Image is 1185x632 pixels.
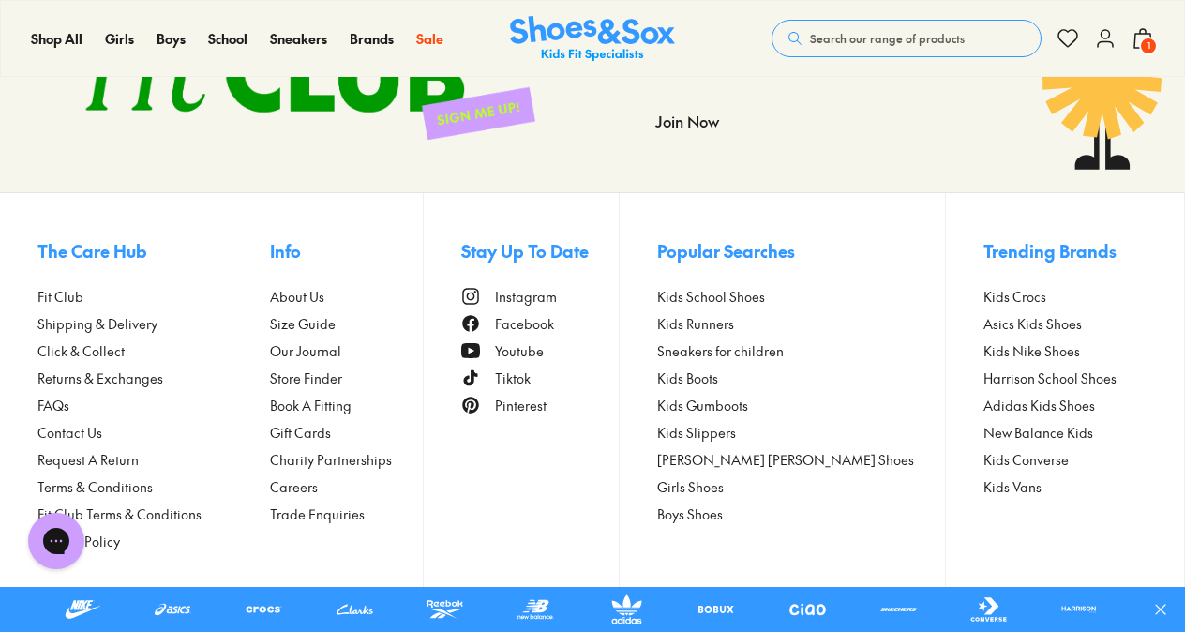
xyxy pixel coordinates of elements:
[270,477,422,497] a: Careers
[37,287,232,307] a: Fit Club
[495,314,554,334] span: Facebook
[105,29,134,49] a: Girls
[983,238,1117,263] span: Trending Brands
[461,341,619,361] a: Youtube
[495,341,544,361] span: Youtube
[1139,37,1158,55] span: 1
[655,100,719,142] button: Join Now
[510,16,675,62] img: SNS_Logo_Responsive.svg
[37,450,139,470] span: Request A Return
[31,29,82,49] a: Shop All
[657,477,724,497] span: Girls Shoes
[270,231,422,272] button: Info
[270,396,422,415] a: Book A Fitting
[461,287,619,307] a: Instagram
[772,20,1042,57] button: Search our range of products
[983,287,1046,307] span: Kids Crocs
[495,396,547,415] span: Pinterest
[270,396,352,415] span: Book A Fitting
[983,423,1093,443] span: New Balance Kids
[461,314,619,334] a: Facebook
[657,477,944,497] a: Girls Shoes
[810,30,965,47] span: Search our range of products
[657,231,944,272] button: Popular Searches
[105,29,134,48] span: Girls
[983,396,1095,415] span: Adidas Kids Shoes
[983,231,1147,272] button: Trending Brands
[657,314,734,334] span: Kids Runners
[37,504,202,524] span: Fit Club Terms & Conditions
[495,369,531,388] span: Tiktok
[350,29,394,48] span: Brands
[416,29,443,49] a: Sale
[657,504,723,524] span: Boys Shoes
[270,314,422,334] a: Size Guide
[270,504,365,524] span: Trade Enquiries
[270,450,392,470] span: Charity Partnerships
[657,369,944,388] a: Kids Boots
[157,29,186,48] span: Boys
[657,450,914,470] span: [PERSON_NAME] [PERSON_NAME] Shoes
[270,423,422,443] a: Gift Cards
[657,423,736,443] span: Kids Slippers
[983,369,1147,388] a: Harrison School Shoes
[461,231,619,272] button: Stay Up To Date
[37,341,125,361] span: Click & Collect
[37,314,232,334] a: Shipping & Delivery
[270,29,327,49] a: Sneakers
[270,238,301,263] span: Info
[270,477,318,497] span: Careers
[37,532,232,551] a: Privacy Policy
[983,477,1147,497] a: Kids Vans
[657,369,718,388] span: Kids Boots
[983,369,1117,388] span: Harrison School Shoes
[983,450,1069,470] span: Kids Converse
[270,369,422,388] a: Store Finder
[37,369,232,388] a: Returns & Exchanges
[37,450,232,470] a: Request A Return
[270,314,336,334] span: Size Guide
[983,287,1147,307] a: Kids Crocs
[657,450,944,470] a: [PERSON_NAME] [PERSON_NAME] Shoes
[31,29,82,48] span: Shop All
[657,504,944,524] a: Boys Shoes
[270,450,422,470] a: Charity Partnerships
[157,29,186,49] a: Boys
[461,369,619,388] a: Tiktok
[416,29,443,48] span: Sale
[37,314,157,334] span: Shipping & Delivery
[270,341,422,361] a: Our Journal
[37,238,147,263] span: The Care Hub
[983,423,1147,443] a: New Balance Kids
[657,396,748,415] span: Kids Gumboots
[208,29,247,48] span: School
[657,341,784,361] span: Sneakers for children
[270,287,422,307] a: About Us
[270,369,342,388] span: Store Finder
[37,287,83,307] span: Fit Club
[37,369,163,388] span: Returns & Exchanges
[37,341,232,361] a: Click & Collect
[461,396,619,415] a: Pinterest
[37,396,69,415] span: FAQs
[983,477,1042,497] span: Kids Vans
[37,423,232,443] a: Contact Us
[270,29,327,48] span: Sneakers
[657,287,765,307] span: Kids School Shoes
[657,423,944,443] a: Kids Slippers
[270,423,331,443] span: Gift Cards
[37,477,153,497] span: Terms & Conditions
[983,314,1147,334] a: Asics Kids Shoes
[983,396,1147,415] a: Adidas Kids Shoes
[37,396,232,415] a: FAQs
[37,423,102,443] span: Contact Us
[208,29,247,49] a: School
[983,314,1082,334] span: Asics Kids Shoes
[510,16,675,62] a: Shoes & Sox
[495,287,557,307] span: Instagram
[37,477,232,497] a: Terms & Conditions
[657,341,944,361] a: Sneakers for children
[37,231,232,272] button: The Care Hub
[983,341,1147,361] a: Kids Nike Shoes
[657,238,795,263] span: Popular Searches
